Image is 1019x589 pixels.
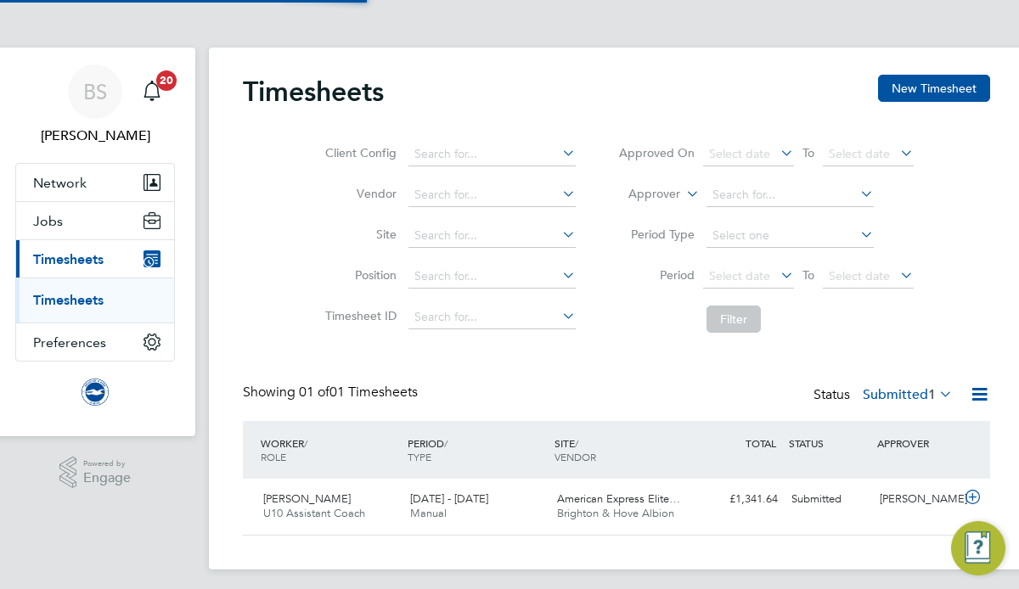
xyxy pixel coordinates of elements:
[33,175,87,191] span: Network
[83,471,131,485] span: Engage
[243,75,384,109] h2: Timesheets
[408,450,431,463] span: TYPE
[618,145,695,160] label: Approved On
[33,334,106,351] span: Preferences
[797,264,819,286] span: To
[408,306,576,329] input: Search for...
[873,428,961,458] div: APPROVER
[408,224,576,248] input: Search for...
[555,450,596,463] span: VENDOR
[83,81,107,103] span: BS
[403,428,550,472] div: PERIOD
[550,428,697,472] div: SITE
[951,521,1005,575] button: Engage Resource Center
[15,126,175,146] span: Ben Smith
[263,506,365,520] span: U10 Assistant Coach
[873,485,961,513] div: [PERSON_NAME]
[16,164,174,201] button: Network
[696,485,785,513] div: £1,341.64
[299,384,329,401] span: 01 of
[263,491,351,506] span: [PERSON_NAME]
[82,379,109,406] img: brightonandhovealbion-logo-retina.png
[707,183,874,207] input: Search for...
[709,268,770,283] span: Select date
[575,436,578,450] span: /
[256,428,403,472] div: WORKER
[928,386,936,403] span: 1
[320,186,397,201] label: Vendor
[16,240,174,278] button: Timesheets
[33,213,63,229] span: Jobs
[410,506,447,520] span: Manual
[814,384,956,407] div: Status
[444,436,448,450] span: /
[618,267,695,283] label: Period
[320,145,397,160] label: Client Config
[408,143,576,166] input: Search for...
[785,485,873,513] div: Submitted
[829,268,890,283] span: Select date
[33,292,104,308] a: Timesheets
[243,384,421,401] div: Showing
[59,457,132,489] a: Powered byEngage
[16,323,174,361] button: Preferences
[618,227,695,242] label: Period Type
[410,491,488,506] span: [DATE] - [DATE]
[707,224,874,248] input: Select one
[16,202,174,239] button: Jobs
[320,267,397,283] label: Position
[83,457,131,471] span: Powered by
[797,142,819,164] span: To
[829,146,890,161] span: Select date
[16,278,174,323] div: Timesheets
[709,146,770,161] span: Select date
[707,306,761,333] button: Filter
[408,265,576,289] input: Search for...
[320,308,397,323] label: Timesheet ID
[746,436,776,450] span: TOTAL
[15,65,175,146] a: BS[PERSON_NAME]
[863,386,953,403] label: Submitted
[33,251,104,267] span: Timesheets
[408,183,576,207] input: Search for...
[156,70,177,91] span: 20
[785,428,873,458] div: STATUS
[604,186,680,203] label: Approver
[878,75,990,102] button: New Timesheet
[320,227,397,242] label: Site
[135,65,169,119] a: 20
[557,491,680,506] span: American Express Elite…
[299,384,418,401] span: 01 Timesheets
[304,436,307,450] span: /
[15,379,175,406] a: Go to home page
[557,506,674,520] span: Brighton & Hove Albion
[261,450,286,463] span: ROLE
